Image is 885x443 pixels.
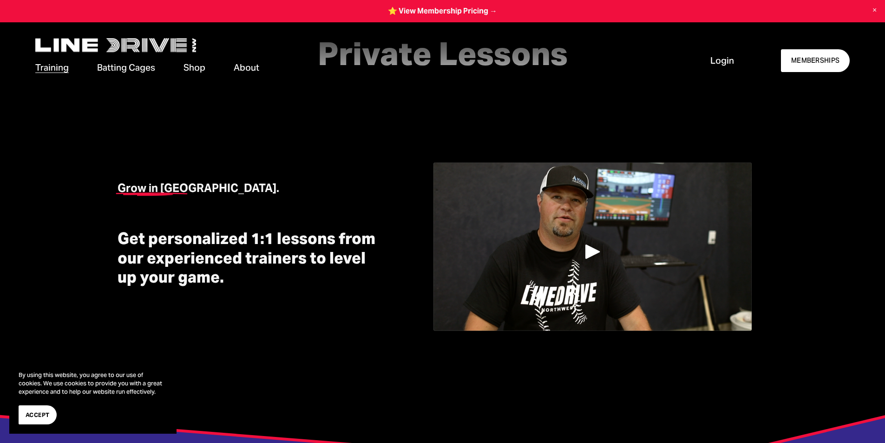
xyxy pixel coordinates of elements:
img: LineDrive NorthWest [35,38,196,52]
p: By using this website, you agree to our use of cookies. We use cookies to provide you with a grea... [19,371,167,396]
a: Login [710,54,734,67]
span: About [234,61,259,74]
span: Training [35,61,69,74]
span: Accept [26,410,50,419]
span: Batting Cages [97,61,155,74]
strong: Grow in [GEOGRAPHIC_DATA]. [118,181,279,195]
a: MEMBERSHIPS [781,49,849,72]
a: folder dropdown [35,60,69,75]
section: Cookie banner [9,362,177,434]
a: folder dropdown [97,60,155,75]
div: Play [582,240,604,263]
h3: Get personalized 1:1 lessons from our experienced trainers to level up your game. [118,229,386,287]
a: folder dropdown [234,60,259,75]
button: Accept [19,405,57,424]
a: Shop [184,60,205,75]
